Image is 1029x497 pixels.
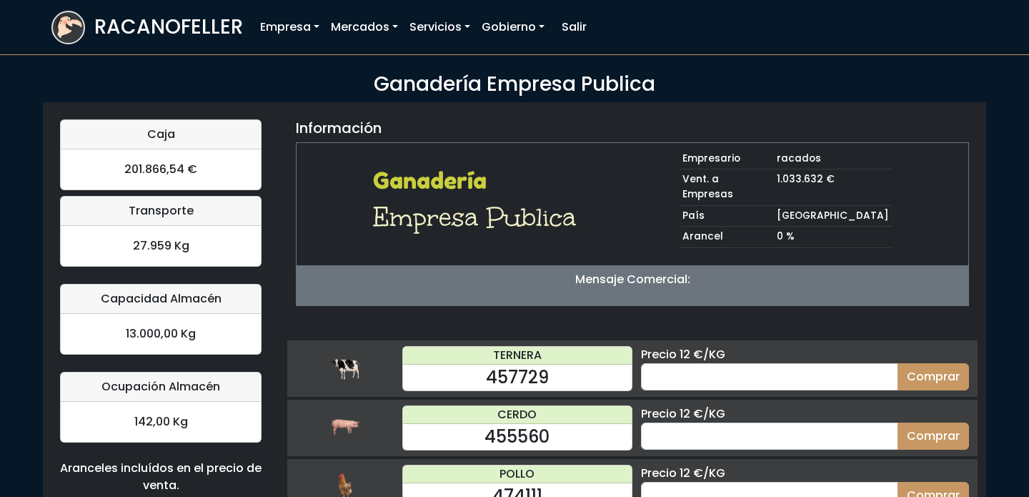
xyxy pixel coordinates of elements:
td: Empresario [680,149,774,169]
a: Servicios [404,13,476,41]
div: Ocupación Almacén [61,373,261,402]
div: Precio 12 €/KG [641,465,969,482]
a: Mercados [325,13,404,41]
td: racados [774,149,892,169]
td: Vent. a Empresas [680,169,774,205]
div: 201.866,54 € [61,149,261,190]
button: Comprar [898,423,969,450]
div: Precio 12 €/KG [641,405,969,423]
a: RACANOFELLER [51,7,243,48]
div: Aranceles incluídos en el precio de venta. [60,460,262,494]
h1: Empresa Publica [373,200,585,235]
h3: RACANOFELLER [94,15,243,39]
div: 455560 [403,424,632,450]
a: Salir [556,13,592,41]
div: 457729 [403,365,632,390]
div: 142,00 Kg [61,402,261,442]
td: País [680,205,774,227]
div: TERNERA [403,347,632,365]
div: Caja [61,120,261,149]
div: CERDO [403,406,632,424]
button: Comprar [898,363,969,390]
div: Precio 12 €/KG [641,346,969,363]
p: Mensaje Comercial: [297,271,968,288]
td: [GEOGRAPHIC_DATA] [774,205,892,227]
div: 27.959 Kg [61,226,261,266]
div: 13.000,00 Kg [61,314,261,354]
td: 1.033.632 € [774,169,892,205]
div: POLLO [403,466,632,483]
h2: Ganadería [373,167,585,195]
h5: Información [296,119,382,137]
td: Arancel [680,227,774,248]
a: Empresa [254,13,325,41]
div: Transporte [61,197,261,226]
div: Capacidad Almacén [61,285,261,314]
h3: Ganadería Empresa Publica [51,72,978,97]
img: ternera.png [331,354,359,383]
td: 0 % [774,227,892,248]
img: cerdo.png [331,413,359,442]
a: Gobierno [476,13,550,41]
img: logoracarojo.png [53,12,84,39]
